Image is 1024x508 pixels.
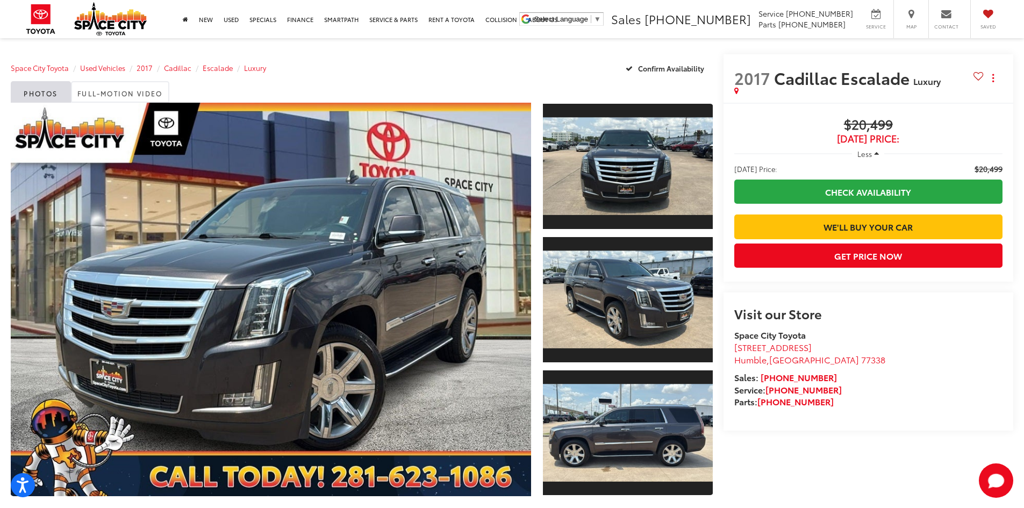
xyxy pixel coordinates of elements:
svg: Start Chat [979,463,1013,498]
span: Humble [734,353,767,366]
span: , [734,353,885,366]
img: 2017 Cadillac Escalade Luxury [541,384,714,481]
img: Space City Toyota [74,2,147,35]
a: We'll Buy Your Car [734,214,1002,239]
a: Expand Photo 2 [543,236,713,363]
button: Actions [984,68,1002,87]
button: Get Price Now [734,244,1002,268]
span: [STREET_ADDRESS] [734,341,812,353]
button: Confirm Availability [620,59,713,77]
span: Less [857,149,872,159]
a: Expand Photo 3 [543,369,713,497]
span: Contact [934,23,958,30]
span: Saved [976,23,1000,30]
span: ▼ [594,15,601,23]
span: $20,499 [975,163,1002,174]
span: [DATE] Price: [734,163,777,174]
button: Less [852,144,884,163]
a: Photos [11,81,71,103]
span: Select Language [534,15,588,23]
img: 2017 Cadillac Escalade Luxury [5,101,536,498]
a: 2017 [137,63,153,73]
span: Map [899,23,923,30]
span: [GEOGRAPHIC_DATA] [769,353,859,366]
img: 2017 Cadillac Escalade Luxury [541,251,714,348]
span: 77338 [861,353,885,366]
a: [PHONE_NUMBER] [761,371,837,383]
a: Check Availability [734,180,1002,204]
a: Escalade [203,63,233,73]
span: Sales [611,10,641,27]
span: 2017 [734,66,770,89]
span: Service [758,8,784,19]
a: Select Language​ [534,15,601,23]
img: 2017 Cadillac Escalade Luxury [541,118,714,215]
a: Expand Photo 0 [11,103,531,496]
span: dropdown dots [992,74,994,82]
a: Expand Photo 1 [543,103,713,230]
span: Service [864,23,888,30]
a: Used Vehicles [80,63,125,73]
span: Confirm Availability [638,63,704,73]
a: Cadillac [164,63,191,73]
strong: Space City Toyota [734,328,806,341]
span: Cadillac Escalade [774,66,913,89]
a: Full-Motion Video [71,81,169,103]
span: Parts [758,19,776,30]
a: Luxury [244,63,266,73]
strong: Parts: [734,395,834,407]
a: [STREET_ADDRESS] Humble,[GEOGRAPHIC_DATA] 77338 [734,341,885,366]
span: [PHONE_NUMBER] [778,19,846,30]
span: [PHONE_NUMBER] [786,8,853,19]
span: Sales: [734,371,758,383]
strong: Service: [734,383,842,396]
a: [PHONE_NUMBER] [765,383,842,396]
button: Toggle Chat Window [979,463,1013,498]
span: [DATE] Price: [734,133,1002,144]
a: [PHONE_NUMBER] [757,395,834,407]
h2: Visit our Store [734,306,1002,320]
span: Luxury [913,75,941,87]
span: [PHONE_NUMBER] [645,10,751,27]
span: $20,499 [734,117,1002,133]
a: Space City Toyota [11,63,69,73]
